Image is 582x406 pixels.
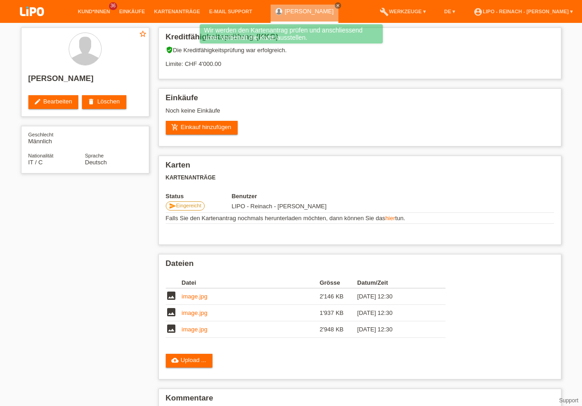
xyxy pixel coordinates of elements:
h2: [PERSON_NAME] [28,74,142,88]
a: close [335,2,341,9]
td: 2'948 KB [320,321,357,338]
td: Falls Sie den Kartenantrag nochmals herunterladen möchten, dann können Sie das tun. [166,213,554,224]
i: add_shopping_cart [171,124,179,131]
i: close [336,3,340,8]
a: image.jpg [182,326,207,333]
a: deleteLöschen [82,95,126,109]
a: cloud_uploadUpload ... [166,354,213,368]
th: Datei [182,277,320,288]
span: 02.10.2025 [232,203,326,210]
span: Deutsch [85,159,107,166]
span: Eingereicht [176,203,201,208]
i: cloud_upload [171,357,179,364]
a: Einkäufe [114,9,149,14]
a: image.jpg [182,293,207,300]
div: Noch keine Einkäufe [166,107,554,121]
i: send [169,202,176,210]
span: Sprache [85,153,104,158]
td: 2'146 KB [320,288,357,305]
span: Nationalität [28,153,54,158]
i: image [166,307,177,318]
a: Kund*innen [73,9,114,14]
th: Benutzer [232,193,387,200]
i: delete [87,98,95,105]
a: buildWerkzeuge ▾ [375,9,430,14]
i: account_circle [473,7,483,16]
a: add_shopping_cartEinkauf hinzufügen [166,121,238,135]
span: 36 [109,2,117,10]
th: Status [166,193,232,200]
td: [DATE] 12:30 [357,305,432,321]
h2: Dateien [166,259,554,273]
a: E-Mail Support [205,9,257,14]
h3: Kartenanträge [166,174,554,181]
a: editBearbeiten [28,95,79,109]
span: Italien / C / 08.09.1967 [28,159,43,166]
a: LIPO pay [9,19,55,26]
h2: Karten [166,161,554,174]
span: Geschlecht [28,132,54,137]
th: Grösse [320,277,357,288]
i: edit [34,98,41,105]
div: Männlich [28,131,85,145]
a: [PERSON_NAME] [285,8,334,15]
a: account_circleLIPO - Reinach - [PERSON_NAME] ▾ [469,9,577,14]
i: image [166,290,177,301]
div: Wir werden den Kartenantrag prüfen und anschliessend unter Vorbehalt die Karte ausstellen. [200,24,383,43]
i: image [166,323,177,334]
a: DE ▾ [440,9,460,14]
div: Die Kreditfähigkeitsprüfung war erfolgreich. Limite: CHF 4'000.00 [166,46,554,74]
i: verified_user [166,46,173,54]
a: Kartenanträge [150,9,205,14]
a: hier [385,215,395,222]
td: 1'937 KB [320,305,357,321]
th: Datum/Zeit [357,277,432,288]
td: [DATE] 12:30 [357,288,432,305]
a: Support [559,397,578,404]
i: build [380,7,389,16]
td: [DATE] 12:30 [357,321,432,338]
h2: Einkäufe [166,93,554,107]
a: image.jpg [182,309,207,316]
